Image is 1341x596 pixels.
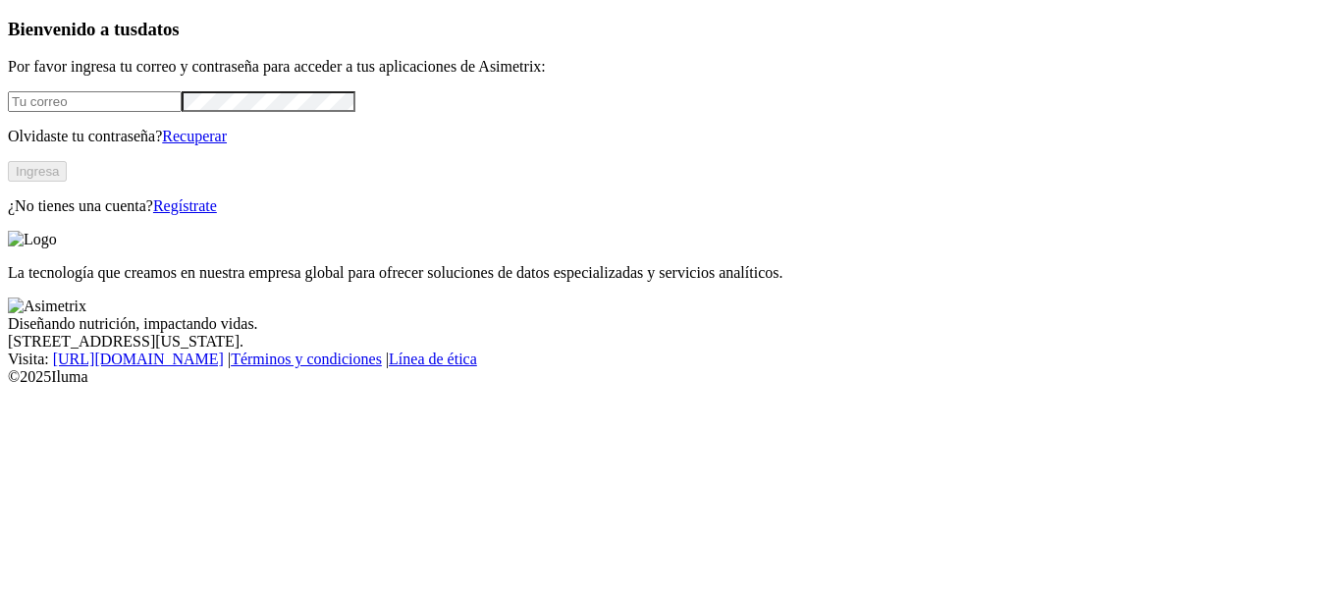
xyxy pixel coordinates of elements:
a: Recuperar [162,128,227,144]
a: Regístrate [153,197,217,214]
p: Olvidaste tu contraseña? [8,128,1333,145]
h3: Bienvenido a tus [8,19,1333,40]
input: Tu correo [8,91,182,112]
div: Visita : | | [8,351,1333,368]
div: Diseñando nutrición, impactando vidas. [8,315,1333,333]
div: © 2025 Iluma [8,368,1333,386]
span: datos [137,19,180,39]
a: Términos y condiciones [231,351,382,367]
img: Asimetrix [8,298,86,315]
button: Ingresa [8,161,67,182]
p: Por favor ingresa tu correo y contraseña para acceder a tus aplicaciones de Asimetrix: [8,58,1333,76]
a: [URL][DOMAIN_NAME] [53,351,224,367]
img: Logo [8,231,57,248]
p: ¿No tienes una cuenta? [8,197,1333,215]
p: La tecnología que creamos en nuestra empresa global para ofrecer soluciones de datos especializad... [8,264,1333,282]
a: Línea de ética [389,351,477,367]
div: [STREET_ADDRESS][US_STATE]. [8,333,1333,351]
